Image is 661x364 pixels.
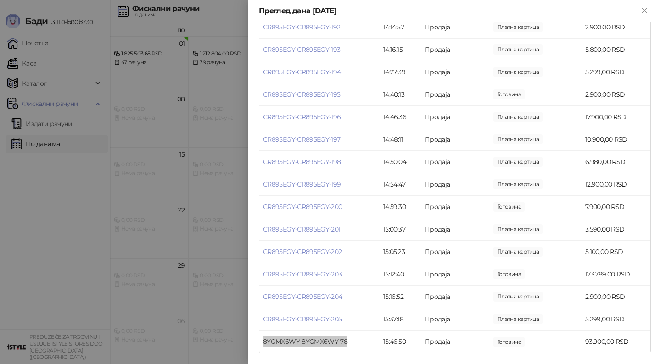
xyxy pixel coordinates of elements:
td: 15:12:40 [380,263,421,286]
span: 7.900,00 [493,202,525,212]
a: CR895EGY-CR895EGY-203 [263,270,342,278]
span: 5.299,00 [493,67,543,77]
td: 173.789,00 RSD [582,263,650,286]
td: 14:54:47 [380,173,421,196]
a: CR895EGY-CR895EGY-201 [263,225,341,233]
td: Продаја [421,16,490,39]
button: Close [639,6,650,17]
td: 2.900,00 RSD [582,83,650,106]
a: CR895EGY-CR895EGY-194 [263,68,341,76]
span: 2.900,00 [493,292,543,302]
a: CR895EGY-CR895EGY-204 [263,292,342,301]
span: 5.299,00 [493,314,543,324]
td: Продаја [421,241,490,263]
td: 17.900,00 RSD [582,106,650,128]
td: 12.900,00 RSD [582,173,650,196]
td: 15:46:50 [380,331,421,353]
td: Продаја [421,286,490,308]
td: 93.900,00 RSD [582,331,650,353]
a: CR895EGY-CR895EGY-198 [263,158,341,166]
td: 7.900,00 RSD [582,196,650,218]
td: 2.900,00 RSD [582,16,650,39]
td: Продаја [421,308,490,331]
span: 173.789,00 [493,269,525,279]
td: Продаја [421,39,490,61]
td: 15:37:18 [380,308,421,331]
a: CR895EGY-CR895EGY-195 [263,90,341,99]
a: 8YGMX6WY-8YGMX6WY-78 [263,337,347,346]
td: 14:40:13 [380,83,421,106]
td: Продаја [421,106,490,128]
span: 10.900,00 [493,134,543,144]
td: 3.590,00 RSD [582,218,650,241]
span: 3.590,00 [493,224,543,234]
td: 5.100,00 RSD [582,241,650,263]
a: CR895EGY-CR895EGY-202 [263,248,342,256]
td: 5.299,00 RSD [582,61,650,83]
td: Продаја [421,61,490,83]
span: 17.900,00 [493,112,543,122]
td: 10.900,00 RSD [582,128,650,151]
td: 5.299,00 RSD [582,308,650,331]
td: 15:00:37 [380,218,421,241]
td: Продаја [421,263,490,286]
span: 5.800,00 [493,44,543,55]
a: CR895EGY-CR895EGY-197 [263,135,341,143]
td: 2.900,00 RSD [582,286,650,308]
td: 14:59:30 [380,196,421,218]
td: Продаја [421,83,490,106]
td: Продаја [421,151,490,173]
td: Продаја [421,196,490,218]
td: Продаја [421,218,490,241]
span: 5.100,00 [493,247,543,257]
td: 14:50:04 [380,151,421,173]
a: CR895EGY-CR895EGY-200 [263,203,342,211]
div: Преглед дана [DATE] [259,6,639,17]
a: CR895EGY-CR895EGY-196 [263,113,341,121]
td: 14:14:57 [380,16,421,39]
td: 14:48:11 [380,128,421,151]
span: 6.980,00 [493,157,543,167]
a: CR895EGY-CR895EGY-205 [263,315,342,323]
a: CR895EGY-CR895EGY-199 [263,180,341,188]
td: 5.800,00 RSD [582,39,650,61]
td: 14:16:15 [380,39,421,61]
a: CR895EGY-CR895EGY-192 [263,23,341,31]
span: 2.900,00 [493,22,543,32]
td: 6.980,00 RSD [582,151,650,173]
td: Продаја [421,331,490,353]
td: 15:05:23 [380,241,421,263]
td: Продаја [421,128,490,151]
td: Продаја [421,173,490,196]
span: 12.900,00 [493,179,543,189]
td: 14:27:39 [380,61,421,83]
span: 2.900,00 [493,89,525,99]
a: CR895EGY-CR895EGY-193 [263,45,341,54]
td: 15:16:52 [380,286,421,308]
span: 93.900,00 [493,337,525,347]
td: 14:46:36 [380,106,421,128]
